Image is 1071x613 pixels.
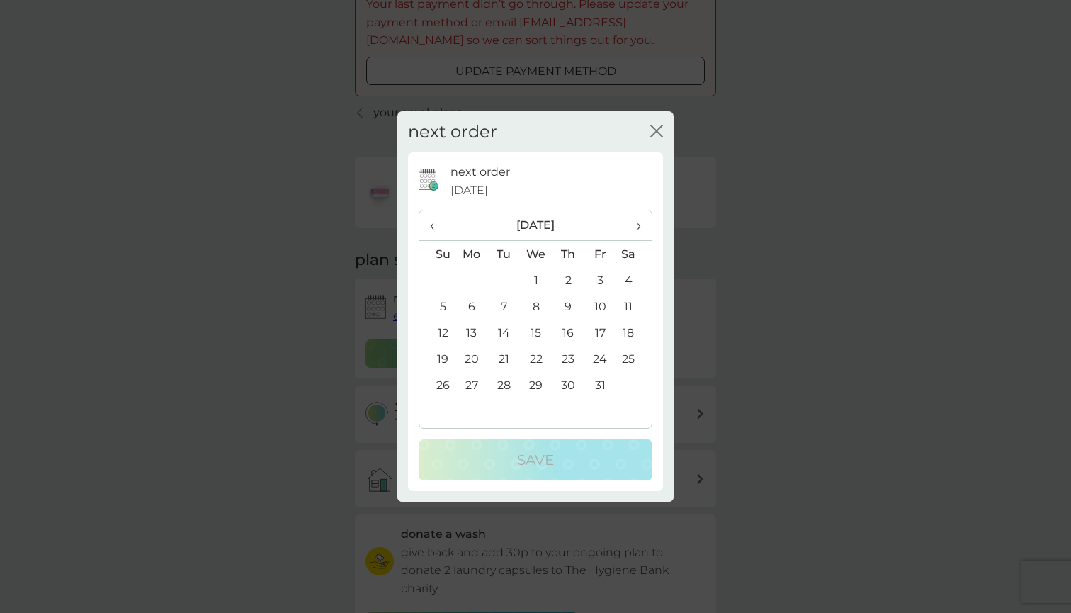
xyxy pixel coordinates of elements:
[455,210,616,241] th: [DATE]
[488,320,520,346] td: 14
[552,267,584,293] td: 2
[419,241,455,268] th: Su
[488,241,520,268] th: Tu
[627,210,641,240] span: ›
[584,346,616,372] td: 24
[552,320,584,346] td: 16
[552,241,584,268] th: Th
[616,346,652,372] td: 25
[455,320,488,346] td: 13
[584,293,616,320] td: 10
[616,241,652,268] th: Sa
[616,320,652,346] td: 18
[450,181,488,200] span: [DATE]
[455,372,488,398] td: 27
[520,267,552,293] td: 1
[520,241,552,268] th: We
[552,293,584,320] td: 9
[520,293,552,320] td: 8
[455,346,488,372] td: 20
[584,267,616,293] td: 3
[650,125,663,140] button: close
[520,346,552,372] td: 22
[430,210,445,240] span: ‹
[584,372,616,398] td: 31
[616,293,652,320] td: 11
[552,346,584,372] td: 23
[517,449,554,471] p: Save
[419,372,455,398] td: 26
[419,346,455,372] td: 19
[584,320,616,346] td: 17
[488,293,520,320] td: 7
[552,372,584,398] td: 30
[488,372,520,398] td: 28
[520,372,552,398] td: 29
[584,241,616,268] th: Fr
[419,439,652,480] button: Save
[520,320,552,346] td: 15
[455,241,488,268] th: Mo
[419,320,455,346] td: 12
[455,293,488,320] td: 6
[450,163,510,181] p: next order
[408,122,497,142] h2: next order
[488,346,520,372] td: 21
[616,267,652,293] td: 4
[419,293,455,320] td: 5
